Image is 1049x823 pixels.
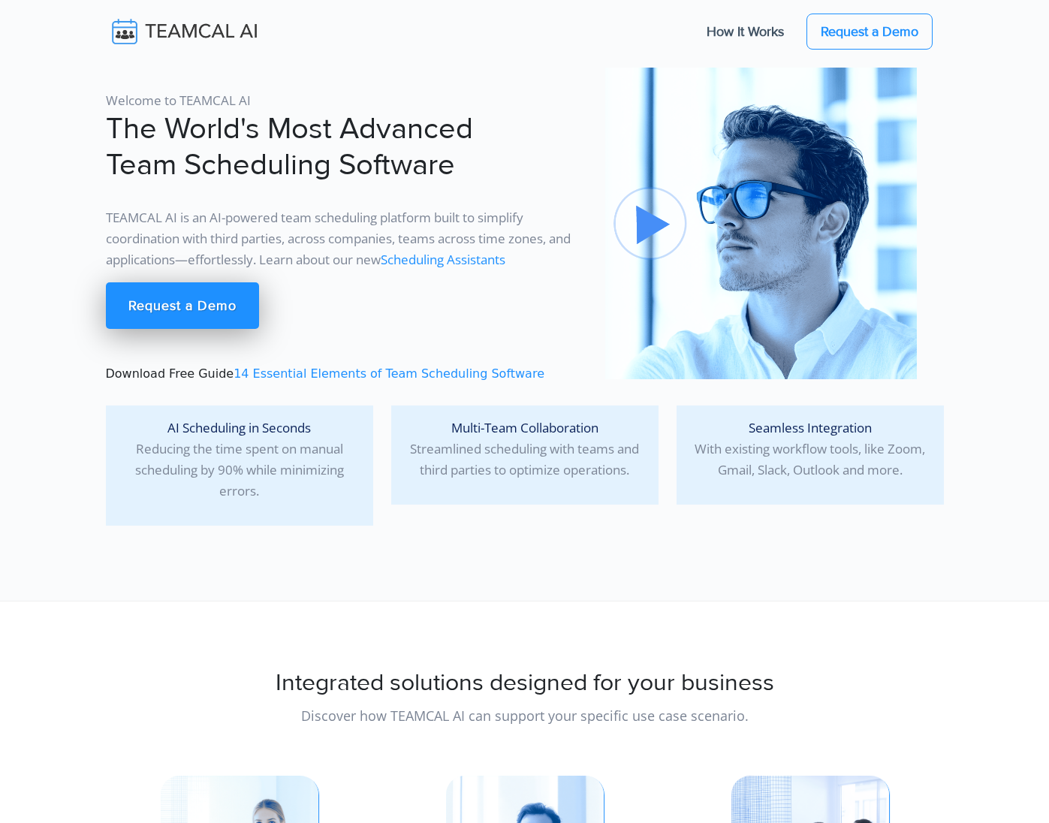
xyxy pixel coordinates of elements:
a: Request a Demo [106,282,259,329]
span: AI Scheduling in Seconds [167,419,311,436]
div: Download Free Guide [97,68,596,383]
p: Welcome to TEAMCAL AI [106,90,587,111]
a: Scheduling Assistants [381,251,505,268]
p: Streamlined scheduling with teams and third parties to optimize operations. [403,418,647,481]
p: TEAMCAL AI is an AI-powered team scheduling platform built to simplify coordination with third pa... [106,207,587,270]
h2: Integrated solutions designed for your business [106,669,944,698]
h1: The World's Most Advanced Team Scheduling Software [106,111,587,183]
a: Request a Demo [806,14,933,50]
a: 14 Essential Elements of Team Scheduling Software [234,366,544,381]
p: Discover how TEAMCAL AI can support your specific use case scenario. [106,705,944,726]
span: Seamless Integration [749,419,872,436]
a: How It Works [692,16,799,47]
img: pic [605,68,917,379]
span: Multi-Team Collaboration [451,419,598,436]
p: With existing workflow tools, like Zoom, Gmail, Slack, Outlook and more. [689,418,932,481]
p: Reducing the time spent on manual scheduling by 90% while minimizing errors. [118,418,361,502]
